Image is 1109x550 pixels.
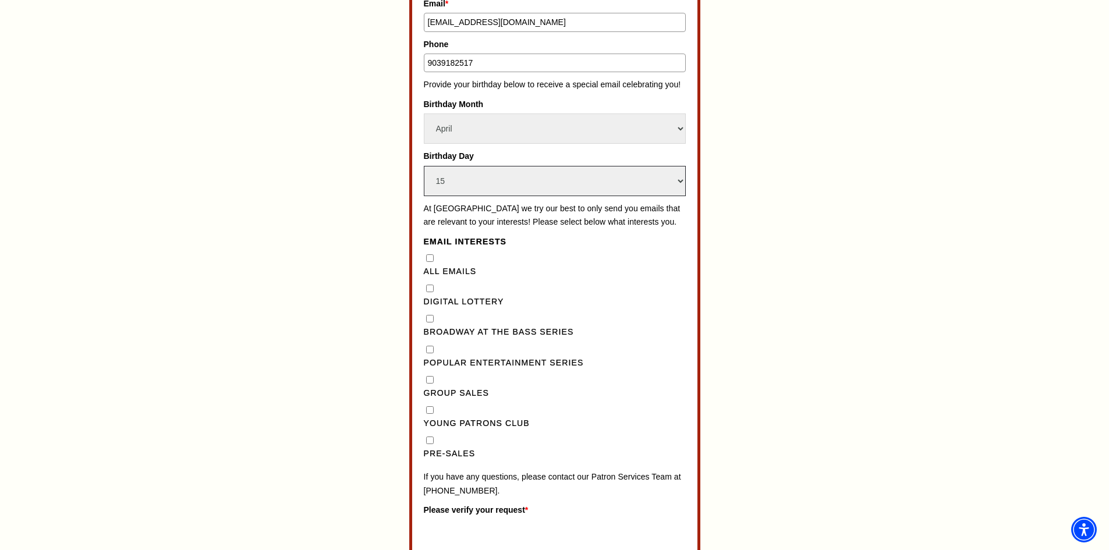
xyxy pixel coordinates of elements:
[424,265,686,279] label: All Emails
[424,38,686,51] label: Phone
[424,235,686,249] legend: Email Interests
[424,98,686,111] label: Birthday Month
[424,54,686,72] input: Type your phone number
[424,13,686,31] input: Type your email
[424,470,686,498] p: If you have any questions, please contact our Patron Services Team at [PHONE_NUMBER].
[424,417,686,431] label: Young Patrons Club
[424,447,686,461] label: Pre-Sales
[424,202,686,229] p: At [GEOGRAPHIC_DATA] we try our best to only send you emails that are relevant to your interests!...
[1071,517,1097,542] div: Accessibility Menu
[424,503,686,516] label: Please verify your request
[424,356,686,370] label: Popular Entertainment Series
[424,78,686,92] p: Provide your birthday below to receive a special email celebrating you!
[424,386,686,400] label: Group Sales
[424,325,686,339] label: Broadway at the Bass Series
[424,150,686,162] label: Birthday Day
[424,295,686,309] label: Digital Lottery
